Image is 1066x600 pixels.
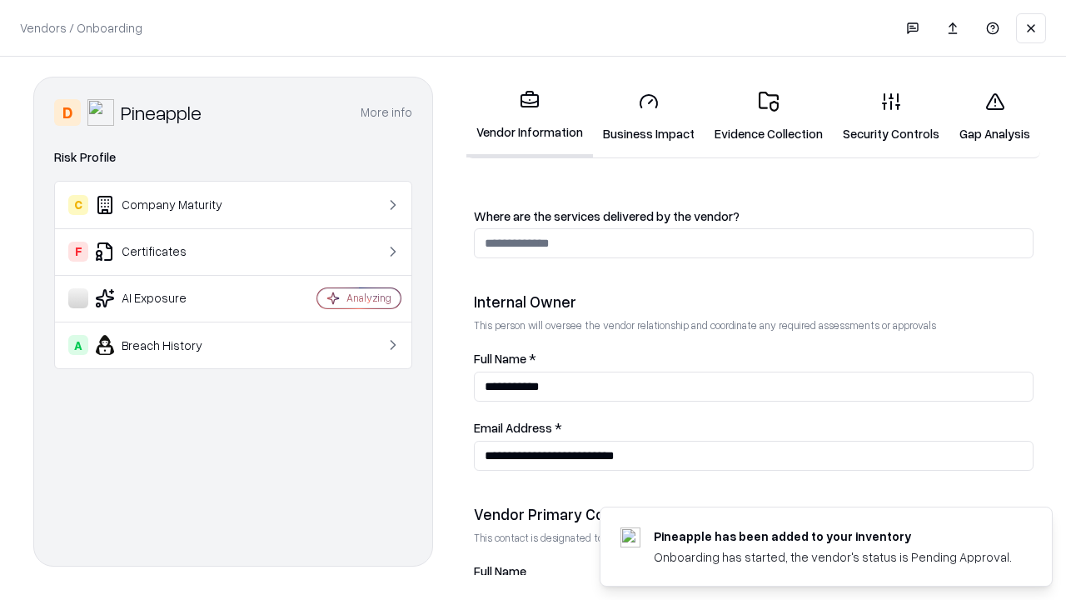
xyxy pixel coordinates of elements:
div: A [68,335,88,355]
label: Full Name [474,565,1034,577]
a: Vendor Information [466,77,593,157]
a: Evidence Collection [705,78,833,156]
div: Breach History [68,335,267,355]
div: AI Exposure [68,288,267,308]
img: Pineapple [87,99,114,126]
div: Pineapple has been added to your inventory [654,527,1012,545]
div: Pineapple [121,99,202,126]
div: D [54,99,81,126]
div: F [68,242,88,262]
a: Gap Analysis [949,78,1040,156]
label: Full Name * [474,352,1034,365]
div: Analyzing [346,291,391,305]
div: Certificates [68,242,267,262]
label: Where are the services delivered by the vendor? [474,210,1034,222]
div: Company Maturity [68,195,267,215]
div: Risk Profile [54,147,412,167]
a: Business Impact [593,78,705,156]
div: Onboarding has started, the vendor's status is Pending Approval. [654,548,1012,566]
label: Email Address * [474,422,1034,434]
div: Vendor Primary Contact [474,504,1034,524]
div: Internal Owner [474,292,1034,312]
p: Vendors / Onboarding [20,19,142,37]
p: This person will oversee the vendor relationship and coordinate any required assessments or appro... [474,318,1034,332]
a: Security Controls [833,78,949,156]
button: More info [361,97,412,127]
p: This contact is designated to receive the assessment request from Shift [474,531,1034,545]
div: C [68,195,88,215]
img: pineappleenergy.com [620,527,640,547]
